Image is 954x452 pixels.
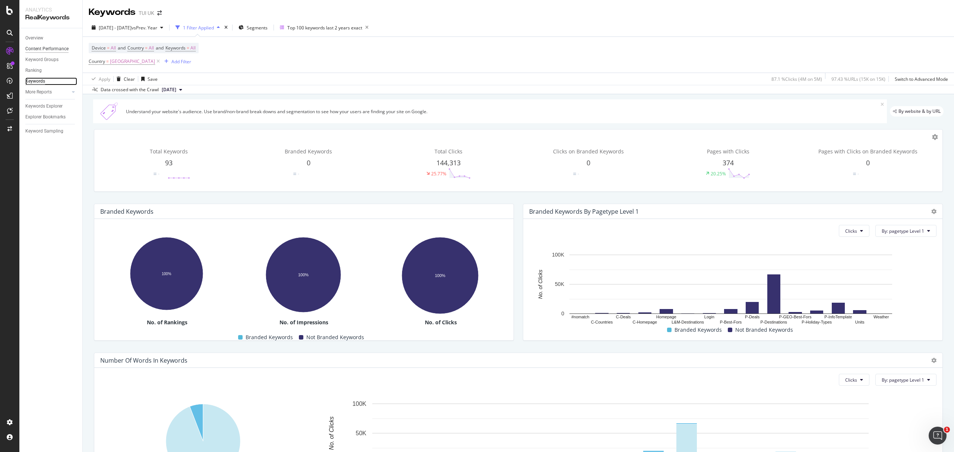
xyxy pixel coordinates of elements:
div: Top 100 keywords last 2 years exact [287,25,362,31]
div: Number Of Words In Keywords [100,357,187,364]
button: Clicks [839,225,869,237]
div: No. of Clicks [374,319,508,326]
span: = [145,45,148,51]
svg: 0 [307,168,330,179]
button: By: pagetype Level 1 [875,225,936,237]
span: By: pagetype Level 1 [882,377,924,383]
text: 100% [435,273,445,278]
div: - [298,171,299,177]
div: Keyword Groups [25,56,59,64]
div: times [223,24,229,31]
span: Clicks on Branded Keywords [553,148,624,155]
svg: A chart. [237,233,369,317]
img: Equal [573,173,576,175]
text: 0 [561,311,564,317]
div: No. of Impressions [237,319,371,326]
div: 97.43 % URLs ( 15K on 15K ) [831,76,885,82]
span: All [111,43,116,53]
span: Clicks [845,228,857,234]
text: 50K [356,430,367,437]
div: - [578,171,579,177]
text: P-Deals [745,315,760,319]
a: Content Performance [25,45,77,53]
img: Xn5yXbTLC6GvtKIoinKAiP4Hm0QJ922KvQwAAAAASUVORK5CYII= [96,102,123,120]
div: Apply [99,76,110,82]
div: Keywords Explorer [25,102,63,110]
button: 1 Filter Applied [173,22,223,34]
a: Overview [25,34,77,42]
span: By: pagetype Level 1 [882,228,924,234]
button: Add Filter [161,57,191,66]
div: Switch to Advanced Mode [895,76,948,82]
text: P-Best-Fors [720,320,742,324]
span: Device [92,45,106,51]
div: legacy label [890,106,944,117]
button: Save [138,73,158,85]
iframe: Intercom live chat [929,427,947,445]
div: More Reports [25,88,52,96]
span: Total Clicks [435,148,462,155]
span: = [106,58,109,64]
a: Ranking [25,67,77,74]
span: 0 [866,158,870,167]
svg: A chart. [100,233,233,315]
div: Save [148,76,158,82]
svg: 0 [587,168,610,179]
text: L&M-Destinations [672,320,704,324]
div: Explorer Bookmarks [25,113,66,121]
button: Clear [114,73,135,85]
div: A chart. [529,251,932,325]
span: 0 [587,158,590,167]
text: P-Destinations [761,320,787,324]
div: arrow-right-arrow-left [157,10,162,16]
div: 20.25% [711,171,726,177]
div: TUI UK [139,9,154,17]
text: 100% [162,272,171,276]
span: Clicks [845,377,857,383]
div: Understand your website's audience. Use brand/non-brand break downs and segmentation to see how y... [126,108,881,115]
text: C-Homepage [633,320,657,324]
img: Equal [853,173,856,175]
span: 374 [723,158,734,167]
span: Branded Keywords [675,325,722,334]
button: By: pagetype Level 1 [875,374,936,386]
div: Keywords [89,6,136,19]
div: Analytics [25,6,76,13]
span: vs Prev. Year [132,25,157,31]
a: Keyword Groups [25,56,77,64]
text: Units [855,320,865,324]
button: Segments [236,22,271,34]
div: Clear [124,76,135,82]
span: Branded Keywords [285,148,332,155]
span: and [118,45,126,51]
div: Keyword Sampling [25,127,63,135]
text: #nomatch [571,315,589,319]
text: 100% [298,273,309,277]
span: [DATE] - [DATE] [99,25,132,31]
button: Apply [89,73,110,85]
svg: A chart. [374,233,506,319]
span: Pages with Clicks on Branded Keywords [818,148,917,155]
div: RealKeywords [25,13,76,22]
div: - [158,171,159,177]
span: Keywords [165,45,186,51]
span: 2025 Sep. 18th [162,86,176,93]
div: Data crossed with the Crawl [101,86,159,93]
text: 100K [353,401,367,407]
text: 100K [552,252,564,258]
span: Segments [247,25,268,31]
text: No. of Clicks [328,417,335,450]
text: P-InfoTemplate [824,315,852,319]
span: 0 [307,158,310,167]
div: Content Performance [25,45,69,53]
img: Equal [154,173,157,175]
span: Branded Keywords [246,333,293,342]
span: All [190,43,196,53]
img: Equal [293,173,296,175]
span: Pages with Clicks [707,148,749,155]
div: 25.77% [431,171,446,177]
span: Total Keywords [150,148,188,155]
